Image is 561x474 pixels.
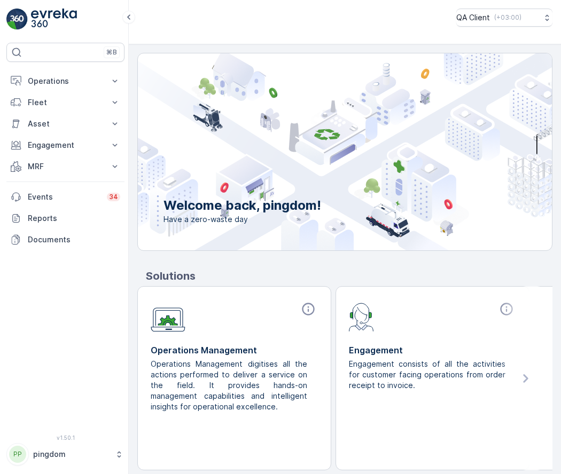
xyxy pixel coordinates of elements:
button: MRF [6,156,124,177]
p: Documents [28,234,120,245]
p: Events [28,192,100,202]
button: Operations [6,70,124,92]
p: pingdom [33,449,110,460]
img: module-icon [151,302,185,332]
p: Fleet [28,97,103,108]
p: Engagement consists of all the activities for customer facing operations from order receipt to in... [349,359,508,391]
button: Fleet [6,92,124,113]
p: Solutions [146,268,552,284]
p: ( +03:00 ) [494,13,521,22]
button: Engagement [6,135,124,156]
p: ⌘B [106,48,117,57]
img: logo_light-DOdMpM7g.png [31,9,77,30]
span: Have a zero-waste day [163,214,321,225]
p: Engagement [28,140,103,151]
p: Engagement [349,344,516,357]
img: logo [6,9,28,30]
img: module-icon [349,302,374,331]
p: Welcome back, pingdom! [163,197,321,214]
button: QA Client(+03:00) [456,9,552,27]
button: Asset [6,113,124,135]
p: Asset [28,118,103,129]
p: 34 [109,193,118,201]
div: PP [9,446,26,463]
p: Reports [28,213,120,224]
a: Documents [6,229,124,250]
span: v 1.50.1 [6,434,124,441]
p: QA Client [456,12,490,23]
p: MRF [28,161,103,172]
p: Operations Management [151,344,318,357]
p: Operations Management digitises all the actions performed to deliver a service on the field. It p... [151,359,309,412]
p: Operations [28,76,103,86]
img: city illustration [90,53,552,250]
a: Events34 [6,186,124,208]
button: PPpingdom [6,443,124,465]
a: Reports [6,208,124,229]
